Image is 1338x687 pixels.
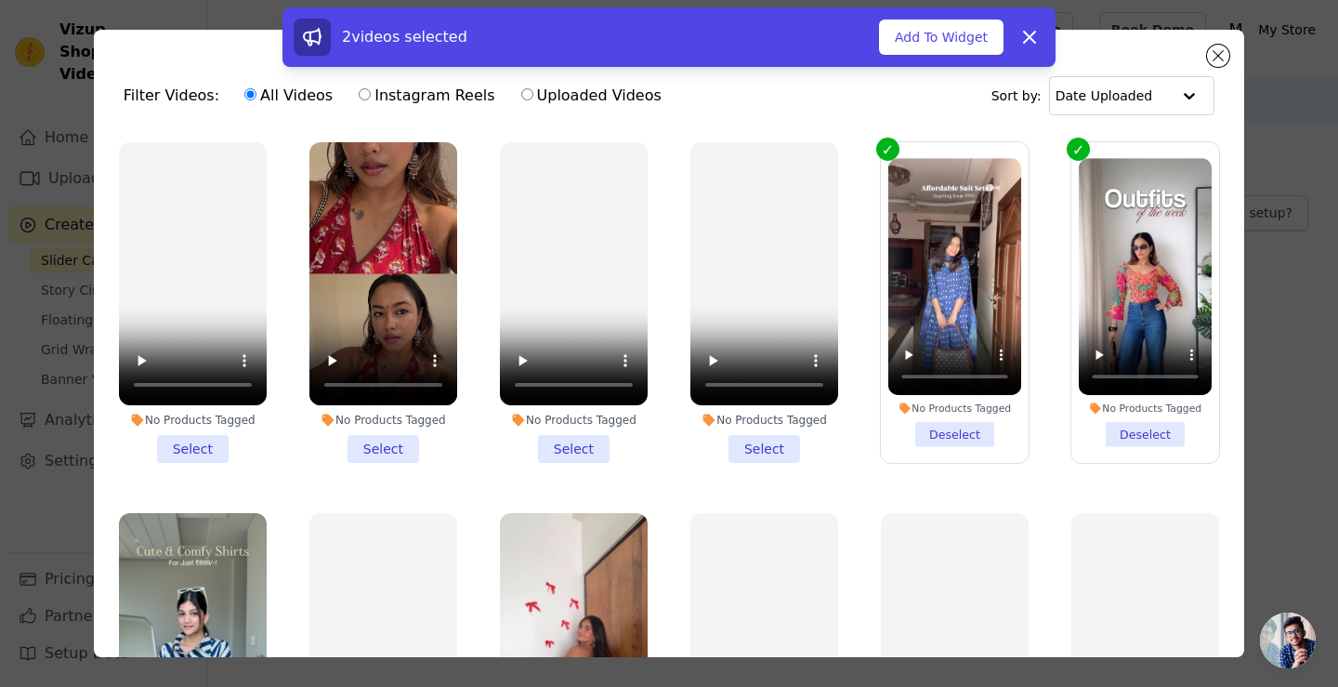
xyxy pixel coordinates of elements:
div: Sort by: [991,76,1215,115]
label: Uploaded Videos [520,84,662,108]
label: Instagram Reels [358,84,495,108]
div: No Products Tagged [309,413,457,428]
div: Open chat [1260,613,1316,668]
label: All Videos [243,84,334,108]
div: Filter Videos: [124,74,672,117]
div: No Products Tagged [690,413,838,428]
div: No Products Tagged [119,413,267,428]
div: No Products Tagged [888,402,1021,415]
button: Add To Widget [879,20,1003,55]
div: No Products Tagged [500,413,648,428]
div: No Products Tagged [1079,402,1212,415]
span: 2 videos selected [342,28,467,46]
